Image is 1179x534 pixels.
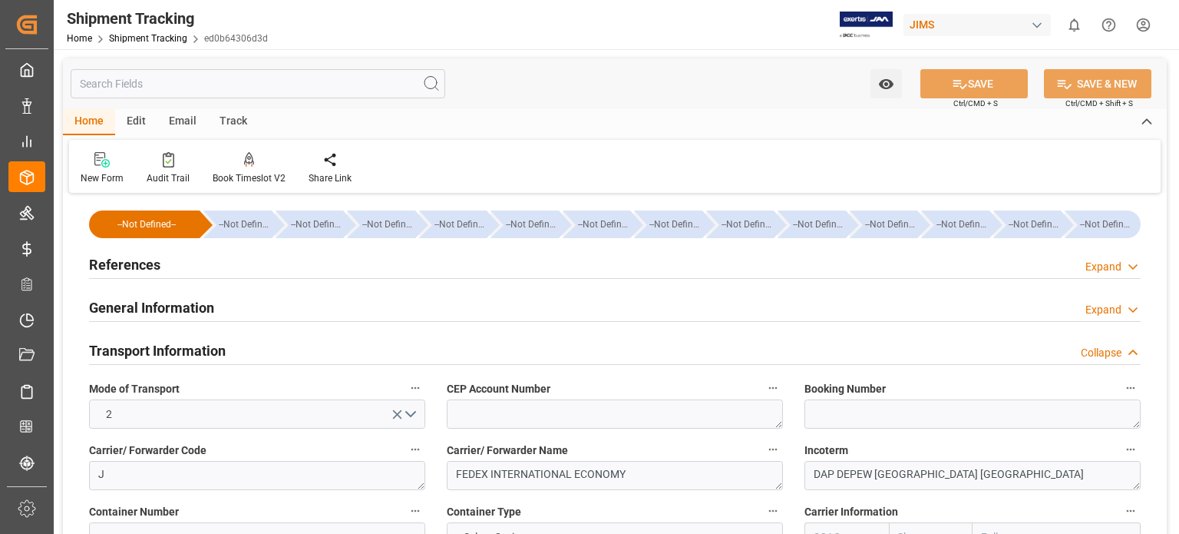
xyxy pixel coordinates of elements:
[89,254,160,275] h2: References
[804,381,886,397] span: Booking Number
[89,461,425,490] textarea: J
[1085,259,1121,275] div: Expand
[1080,211,1133,238] div: --Not Defined--
[89,504,179,520] span: Container Number
[447,381,550,397] span: CEP Account Number
[276,211,344,238] div: --Not Defined--
[71,69,445,98] input: Search Fields
[104,211,189,238] div: --Not Defined--
[347,211,415,238] div: --Not Defined--
[419,211,487,238] div: --Not Defined--
[936,211,989,238] div: --Not Defined--
[1121,378,1141,398] button: Booking Number
[447,443,568,459] span: Carrier/ Forwarder Name
[434,211,487,238] div: --Not Defined--
[850,211,918,238] div: --Not Defined--
[447,461,783,490] textarea: FEDEX INTERNATIONAL ECONOMY
[1065,98,1133,109] span: Ctrl/CMD + Shift + S
[405,501,425,521] button: Container Number
[763,378,783,398] button: CEP Account Number
[98,406,120,423] span: 2
[903,10,1057,39] button: JIMS
[219,211,272,238] div: --Not Defined--
[147,171,190,185] div: Audit Trail
[706,211,774,238] div: --Not Defined--
[920,69,1028,98] button: SAVE
[81,171,124,185] div: New Form
[953,98,998,109] span: Ctrl/CMD + S
[447,504,521,520] span: Container Type
[778,211,846,238] div: --Not Defined--
[1009,211,1062,238] div: --Not Defined--
[89,400,425,429] button: open menu
[309,171,352,185] div: Share Link
[89,211,200,238] div: --Not Defined--
[793,211,846,238] div: --Not Defined--
[89,340,226,361] h2: Transport Information
[1044,69,1151,98] button: SAVE & NEW
[506,211,559,238] div: --Not Defined--
[203,211,272,238] div: --Not Defined--
[1081,345,1121,361] div: Collapse
[89,381,180,397] span: Mode of Transport
[634,211,702,238] div: --Not Defined--
[115,109,157,135] div: Edit
[1065,211,1141,238] div: --Not Defined--
[921,211,989,238] div: --Not Defined--
[405,439,425,459] button: Carrier/ Forwarder Code
[490,211,559,238] div: --Not Defined--
[89,443,206,459] span: Carrier/ Forwarder Code
[157,109,208,135] div: Email
[1121,439,1141,459] button: Incoterm
[89,297,214,318] h2: General Information
[1121,501,1141,521] button: Carrier Information
[763,439,783,459] button: Carrier/ Forwarder Name
[804,504,898,520] span: Carrier Information
[840,12,893,38] img: Exertis%20JAM%20-%20Email%20Logo.jpg_1722504956.jpg
[804,443,848,459] span: Incoterm
[67,33,92,44] a: Home
[1091,8,1126,42] button: Help Center
[804,461,1141,490] textarea: DAP DEPEW [GEOGRAPHIC_DATA] [GEOGRAPHIC_DATA]
[870,69,902,98] button: open menu
[63,109,115,135] div: Home
[362,211,415,238] div: --Not Defined--
[649,211,702,238] div: --Not Defined--
[1057,8,1091,42] button: show 0 new notifications
[291,211,344,238] div: --Not Defined--
[865,211,918,238] div: --Not Defined--
[903,14,1051,36] div: JIMS
[1085,302,1121,318] div: Expand
[563,211,631,238] div: --Not Defined--
[67,7,268,30] div: Shipment Tracking
[109,33,187,44] a: Shipment Tracking
[213,171,286,185] div: Book Timeslot V2
[578,211,631,238] div: --Not Defined--
[722,211,774,238] div: --Not Defined--
[993,211,1062,238] div: --Not Defined--
[763,501,783,521] button: Container Type
[208,109,259,135] div: Track
[405,378,425,398] button: Mode of Transport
